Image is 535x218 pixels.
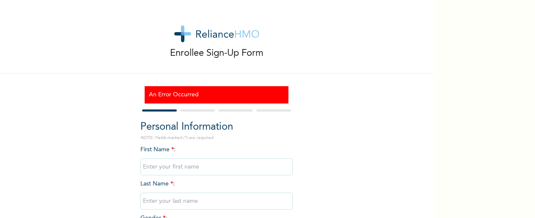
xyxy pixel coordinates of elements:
p: NOTE: Fields marked (*) are required [140,135,293,141]
span: Last Name : [140,181,293,204]
img: logo [174,25,259,42]
span: First Name : [140,147,293,170]
p: Enrollee Sign-Up Form [170,46,263,60]
input: Enter your last name [140,193,293,210]
h2: Personal Information [140,120,293,135]
input: Enter your first name [140,158,293,175]
h3: An Error Occurred [149,90,284,99]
